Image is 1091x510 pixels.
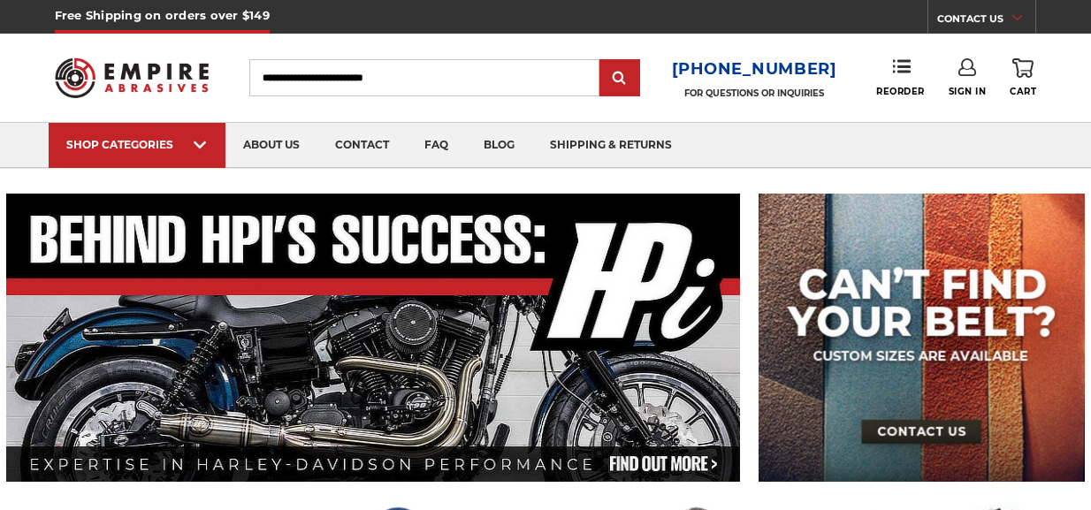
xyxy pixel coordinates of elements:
[759,194,1085,482] img: promo banner for custom belts.
[466,123,532,168] a: blog
[66,138,208,151] div: SHOP CATEGORIES
[532,123,690,168] a: shipping & returns
[317,123,407,168] a: contact
[55,48,210,108] img: Empire Abrasives
[407,123,466,168] a: faq
[876,86,925,97] span: Reorder
[1010,86,1036,97] span: Cart
[602,61,637,96] input: Submit
[876,58,925,96] a: Reorder
[937,9,1035,34] a: CONTACT US
[225,123,317,168] a: about us
[949,86,987,97] span: Sign In
[1010,58,1036,97] a: Cart
[672,88,837,99] p: FOR QUESTIONS OR INQUIRIES
[672,57,837,82] a: [PHONE_NUMBER]
[6,194,741,482] img: Banner for an interview featuring Horsepower Inc who makes Harley performance upgrades featured o...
